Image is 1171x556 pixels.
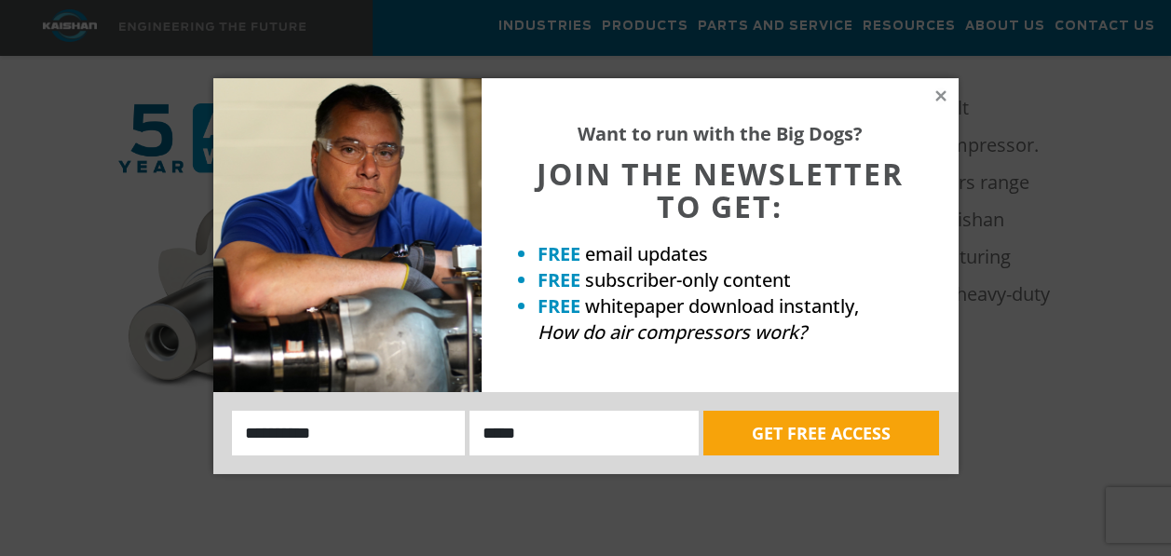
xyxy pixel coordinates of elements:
button: GET FREE ACCESS [703,411,939,455]
span: JOIN THE NEWSLETTER TO GET: [537,154,904,226]
span: email updates [585,241,708,266]
strong: FREE [538,267,580,292]
strong: FREE [538,241,580,266]
strong: Want to run with the Big Dogs? [578,121,863,146]
em: How do air compressors work? [538,319,807,345]
input: Email [470,411,699,455]
span: subscriber-only content [585,267,791,292]
span: whitepaper download instantly, [585,293,859,319]
strong: FREE [538,293,580,319]
button: Close [933,88,949,104]
input: Name: [232,411,466,455]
